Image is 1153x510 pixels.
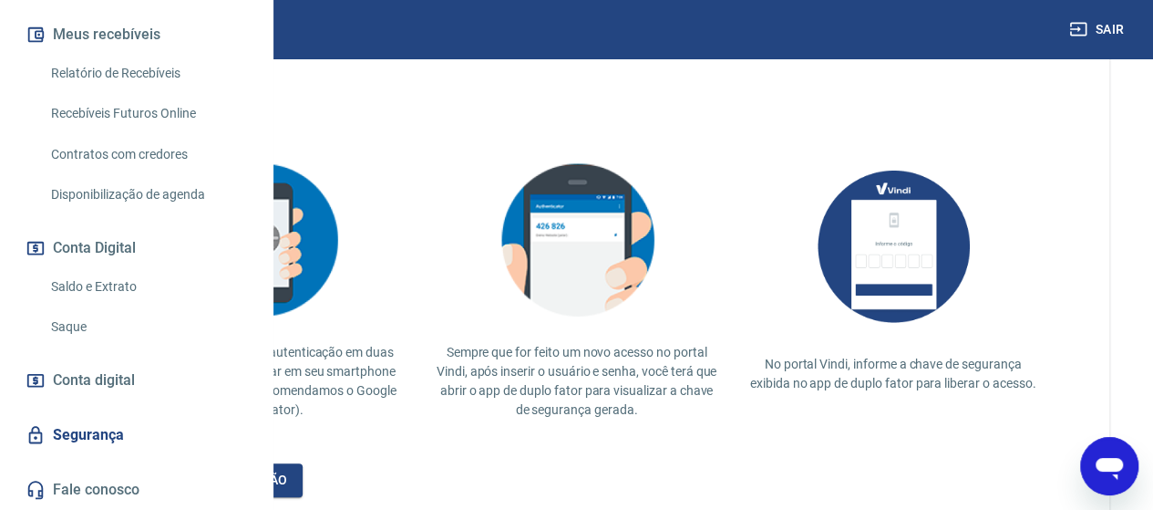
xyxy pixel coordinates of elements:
[1065,13,1131,47] button: Sair
[53,368,135,393] span: Conta digital
[102,86,1051,108] h4: Como funciona
[433,343,720,420] p: Sempre que for feito um novo acesso no portal Vindi, após inserir o usuário e senha, você terá qu...
[44,308,251,346] a: Saque
[44,95,251,132] a: Recebíveis Futuros Online
[22,360,251,401] a: Conta digital
[22,15,251,55] button: Meus recebíveis
[1080,437,1138,495] iframe: Botão para abrir a janela de mensagens
[44,136,251,173] a: Contratos com credores
[22,415,251,455] a: Segurança
[44,55,251,92] a: Relatório de Recebíveis
[802,151,984,340] img: AUbNX1O5CQAAAABJRU5ErkJggg==
[44,268,251,306] a: Saldo e Extrato
[486,151,668,328] img: explication-mfa3.c449ef126faf1c3e3bb9.png
[44,176,251,213] a: Disponibilização de agenda
[22,470,251,510] a: Fale conosco
[22,228,251,268] button: Conta Digital
[749,355,1036,393] p: No portal Vindi, informe a chave de segurança exibida no app de duplo fator para liberar o acesso.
